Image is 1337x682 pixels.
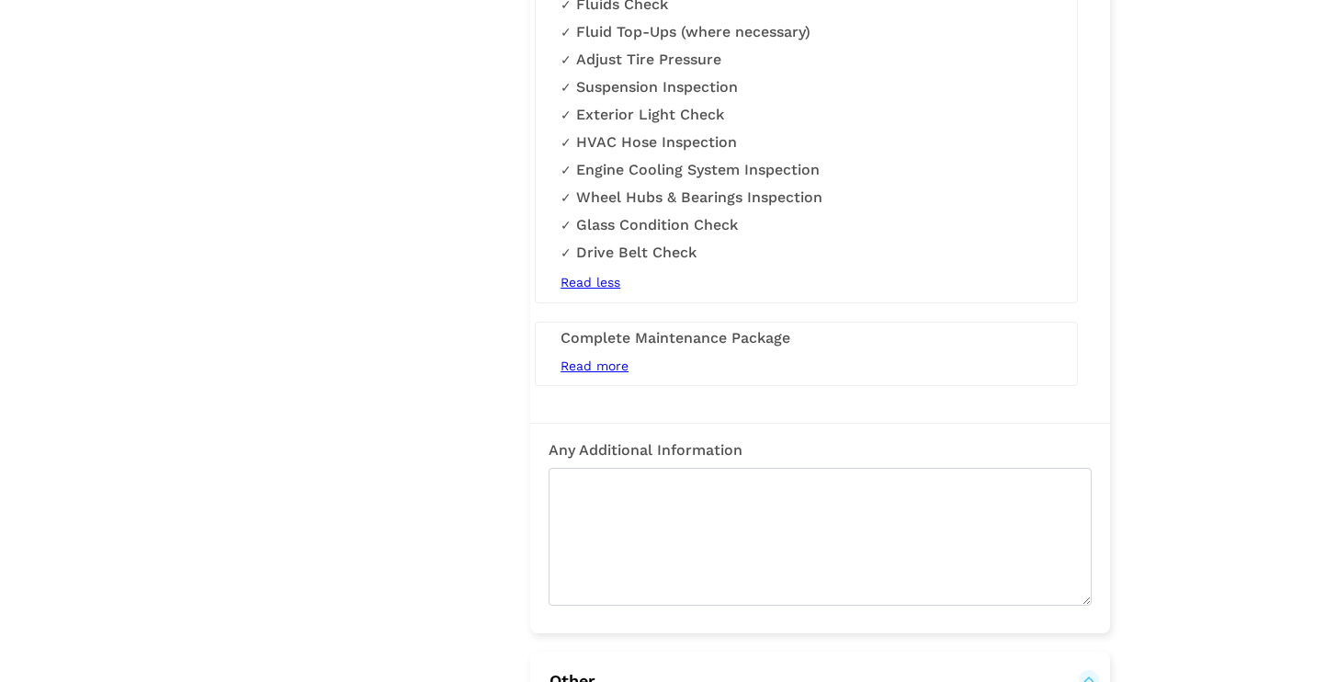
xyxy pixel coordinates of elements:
span: Read more [561,358,629,373]
li: Adjust Tire Pressure [561,51,1052,69]
li: Exterior Light Check [561,106,1052,124]
li: Wheel Hubs & Bearings Inspection [561,188,1052,207]
li: HVAC Hose Inspection [561,133,1052,152]
li: Engine Cooling System Inspection [561,161,1052,179]
h3: Complete Maintenance Package [561,330,1052,347]
h3: Any Additional Information [549,442,1092,459]
li: Fluid Top-Ups (where necessary) [561,23,1052,41]
li: Glass Condition Check [561,216,1052,234]
span: Read less [561,275,620,290]
li: Drive Belt Check [561,244,1052,262]
li: Suspension Inspection [561,78,1052,97]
